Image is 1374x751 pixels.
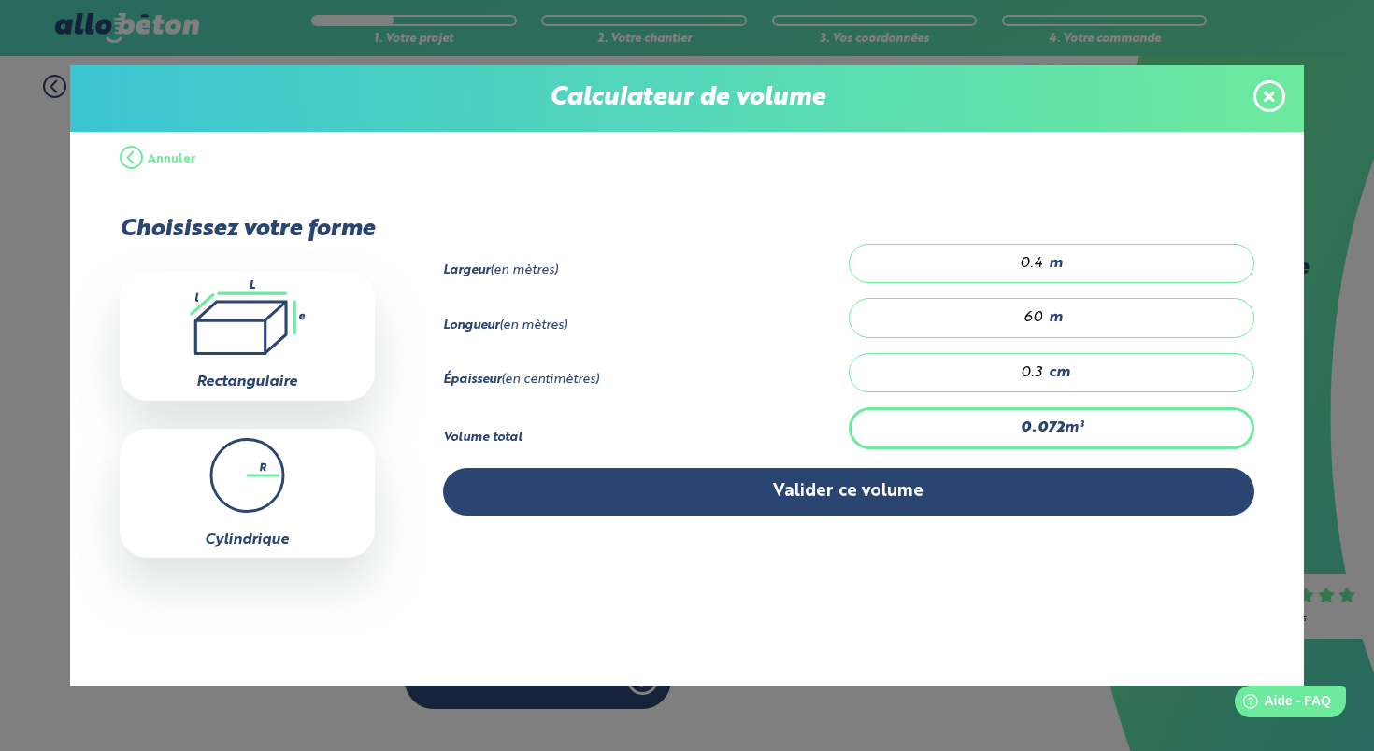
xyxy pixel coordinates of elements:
[443,319,499,332] strong: Longueur
[443,432,522,444] strong: Volume total
[196,375,297,390] label: Rectangulaire
[443,319,849,333] div: (en mètres)
[849,407,1254,448] div: m³
[443,468,1255,516] button: Valider ce volume
[1021,420,1065,435] strong: 0.072
[1049,309,1063,326] span: m
[443,264,490,276] strong: Largeur
[205,532,289,547] label: Cylindrique
[868,254,1044,273] input: 0
[443,374,501,386] strong: Épaisseur
[868,308,1044,327] input: 0
[1049,255,1063,272] span: m
[89,84,1285,113] p: Calculateur de volume
[1208,678,1353,730] iframe: Help widget launcher
[443,263,849,278] div: (en mètres)
[120,132,196,188] button: Annuler
[443,373,849,388] div: (en centimètres)
[120,216,375,243] p: Choisissez votre forme
[1049,364,1070,381] span: cm
[868,363,1044,382] input: 0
